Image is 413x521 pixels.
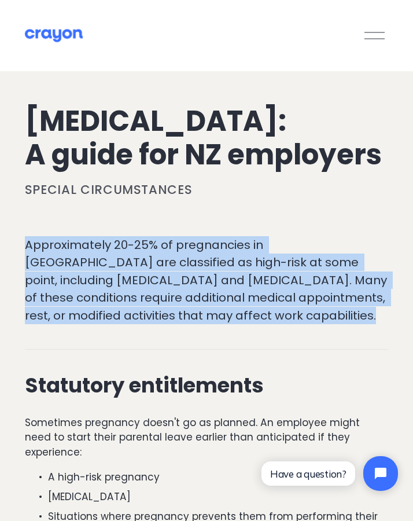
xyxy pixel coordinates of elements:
[25,371,264,399] strong: Statutory entitlements
[25,416,388,460] p: Sometimes pregnancy doesn't go as planned. An employee might need to start their parental leave e...
[48,490,388,505] p: [MEDICAL_DATA]
[48,470,388,485] p: A high-risk pregnancy
[252,446,408,501] iframe: Tidio Chat
[25,28,83,43] img: Crayon
[25,104,388,171] h1: [MEDICAL_DATA]: A guide for NZ employers
[25,236,388,324] p: Approximately 20-25% of pregnancies in [GEOGRAPHIC_DATA] are classified as high-risk at some poin...
[25,181,192,198] a: Special circumstances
